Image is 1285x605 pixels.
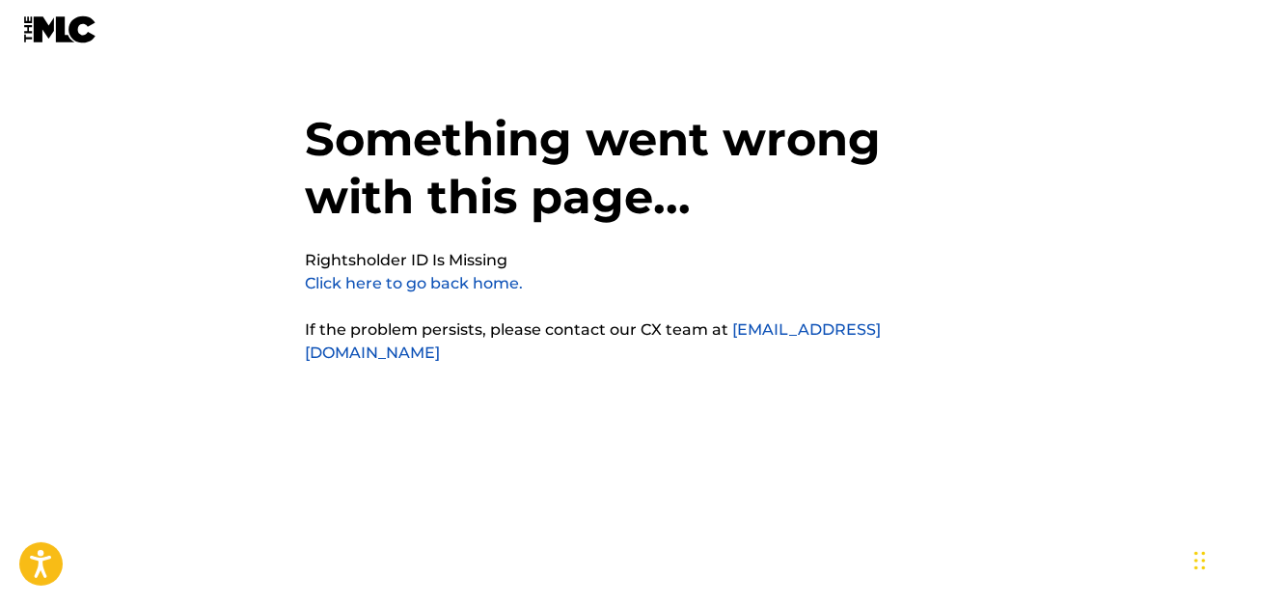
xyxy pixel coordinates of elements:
h1: Something went wrong with this page... [305,110,980,249]
iframe: Chat Widget [1189,512,1285,605]
p: If the problem persists, please contact our CX team at [305,318,980,365]
pre: Rightsholder ID Is Missing [305,249,507,272]
a: Click here to go back home. [305,274,523,292]
img: MLC Logo [23,15,97,43]
div: Drag [1194,532,1206,590]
